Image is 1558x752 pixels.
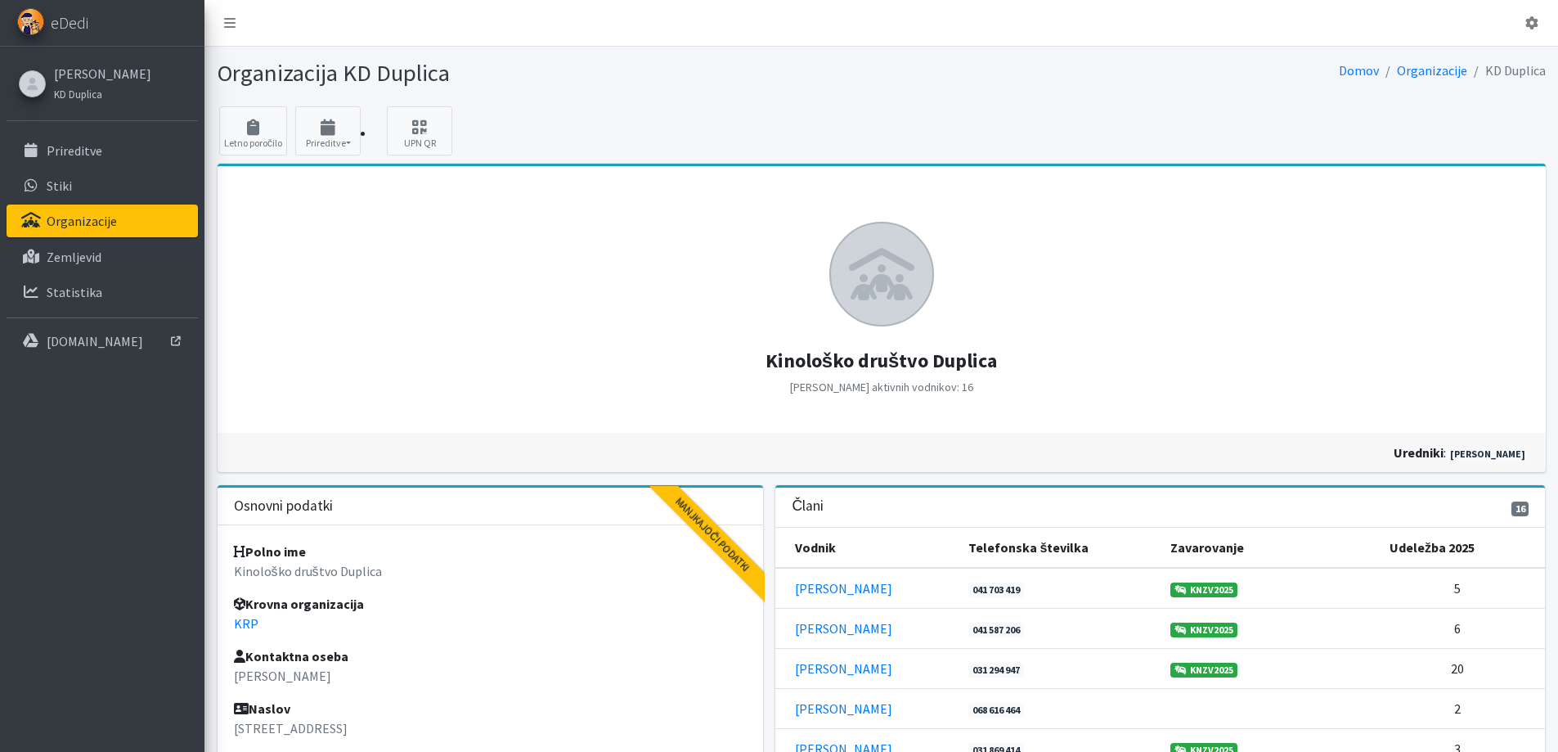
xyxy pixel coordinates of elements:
th: Vodnik [775,528,959,568]
a: [PERSON_NAME] [795,700,892,717]
td: 5 [1380,568,1545,609]
small: [PERSON_NAME] aktivnih vodnikov: 16 [790,380,973,394]
a: Prireditve [7,134,198,167]
p: [PERSON_NAME] [234,666,748,686]
a: [PERSON_NAME] [795,620,892,637]
h1: Organizacija KD Duplica [218,59,876,88]
th: Zavarovanje [1161,528,1380,568]
td: 20 [1380,648,1545,688]
a: [PERSON_NAME] [795,580,892,597]
a: KD Duplica [54,83,151,103]
img: eDedi [17,8,44,35]
a: 041 587 206 [968,623,1024,637]
strong: Kinološko društvo Duplica [766,348,998,373]
a: UPN QR [387,106,452,155]
a: Stiki [7,169,198,202]
p: Kinološko društvo Duplica [234,561,748,581]
p: Prireditve [47,142,102,159]
a: Letno poročilo [219,106,287,155]
strong: Naslov [234,700,290,717]
p: [DOMAIN_NAME] [47,333,143,349]
a: KNZV2025 [1170,623,1237,637]
div: : [882,443,1536,462]
a: 041 703 419 [968,583,1024,597]
strong: uredniki [1394,444,1444,461]
a: Domov [1339,62,1379,79]
td: 6 [1380,608,1545,648]
a: Organizacije [1397,62,1467,79]
span: 16 [1511,502,1529,516]
li: KD Duplica [1467,59,1546,83]
th: Udeležba 2025 [1380,528,1545,568]
a: [PERSON_NAME] [1446,447,1529,462]
a: [DOMAIN_NAME] [7,325,198,358]
p: Statistika [47,284,102,300]
td: 2 [1380,688,1545,728]
strong: Polno ime [234,543,306,560]
a: 068 616 464 [968,703,1024,718]
a: 031 294 947 [968,663,1024,678]
strong: Kontaktna oseba [234,648,348,664]
a: Organizacije [7,205,198,237]
a: KNZV2025 [1170,663,1237,678]
p: Stiki [47,178,72,194]
a: [PERSON_NAME] [54,64,151,83]
button: Prireditve [295,106,361,155]
a: [PERSON_NAME] [795,660,892,677]
th: Telefonska številka [959,528,1161,568]
p: Organizacije [47,213,117,229]
small: KD Duplica [54,88,102,101]
h3: Člani [792,498,824,515]
span: eDedi [51,11,88,35]
strong: Krovna organizacija [234,596,364,612]
h3: Osnovni podatki [234,498,333,515]
a: Zemljevid [7,241,198,273]
p: [STREET_ADDRESS] [234,718,748,738]
a: KRP [234,615,258,632]
div: Manjkajoči podatki [636,458,789,611]
p: Zemljevid [47,249,101,265]
a: Statistika [7,276,198,308]
a: KNZV2025 [1170,583,1237,597]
